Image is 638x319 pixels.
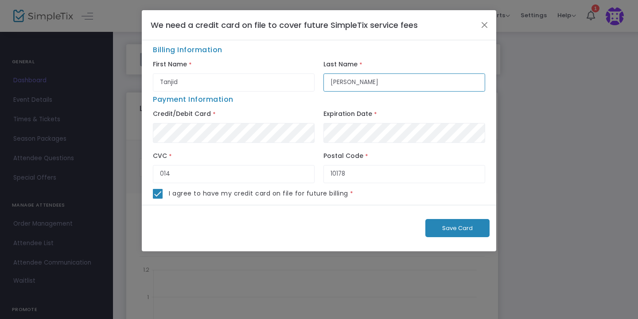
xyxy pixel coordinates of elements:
label: Last Name [323,58,358,71]
label: First Name [153,58,187,71]
label: CVC [153,150,167,162]
label: Credit/Debit Card [153,108,211,120]
button: Save Card [425,219,490,237]
h4: We need a credit card on file to cover future SimpleTix service fees [151,19,418,31]
button: Close [479,19,490,31]
span: Save Card [442,224,473,232]
input: Enter CVC Number [153,165,315,183]
span: Payment Information [153,94,233,104]
input: Enter Postal Code [323,165,485,183]
span: I agree to have my credit card on file for future billing [169,189,348,198]
input: Last Name [323,73,485,92]
label: Expiration Date [323,108,372,120]
label: Postal Code [323,150,363,162]
input: First Name [153,73,315,92]
iframe: reCAPTCHA [152,211,287,246]
span: Billing Information [148,45,490,58]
